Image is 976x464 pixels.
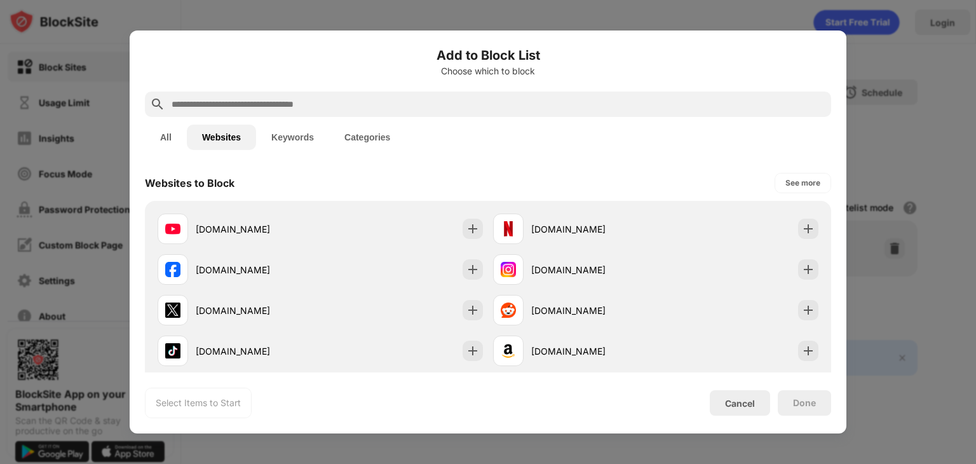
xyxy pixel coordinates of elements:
div: See more [785,177,820,189]
div: [DOMAIN_NAME] [196,304,320,317]
div: [DOMAIN_NAME] [531,263,656,276]
div: Cancel [725,398,755,409]
img: favicons [165,262,180,277]
div: [DOMAIN_NAME] [531,345,656,358]
h6: Add to Block List [145,46,831,65]
div: [DOMAIN_NAME] [196,222,320,236]
img: favicons [165,303,180,318]
button: Websites [187,125,256,150]
img: favicons [501,343,516,358]
img: favicons [501,221,516,236]
div: Done [793,398,816,408]
div: [DOMAIN_NAME] [196,345,320,358]
div: Choose which to block [145,66,831,76]
div: Select Items to Start [156,397,241,409]
img: favicons [501,303,516,318]
div: [DOMAIN_NAME] [196,263,320,276]
div: [DOMAIN_NAME] [531,304,656,317]
img: favicons [165,343,180,358]
button: Categories [329,125,405,150]
div: [DOMAIN_NAME] [531,222,656,236]
div: Websites to Block [145,177,234,189]
img: favicons [501,262,516,277]
img: search.svg [150,97,165,112]
img: favicons [165,221,180,236]
button: Keywords [256,125,329,150]
button: All [145,125,187,150]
